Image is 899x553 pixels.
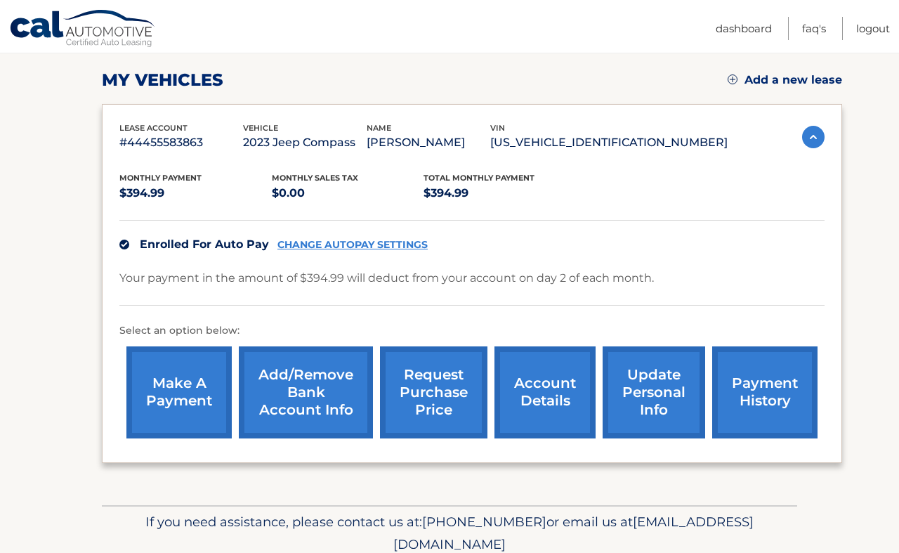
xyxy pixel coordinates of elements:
a: FAQ's [802,17,826,40]
a: CHANGE AUTOPAY SETTINGS [277,239,428,251]
span: vin [490,123,505,133]
span: Monthly sales Tax [272,173,358,183]
span: Total Monthly Payment [424,173,534,183]
img: add.svg [728,74,737,84]
a: payment history [712,346,818,438]
a: account details [494,346,596,438]
a: make a payment [126,346,232,438]
span: Enrolled For Auto Pay [140,238,269,251]
span: vehicle [243,123,278,133]
p: [US_VEHICLE_IDENTIFICATION_NUMBER] [490,133,728,152]
p: #44455583863 [119,133,243,152]
span: [PHONE_NUMBER] [422,514,546,530]
h2: my vehicles [102,70,223,91]
span: name [367,123,391,133]
img: accordion-active.svg [802,126,825,148]
p: $394.99 [119,183,272,203]
a: Add a new lease [728,73,842,87]
a: update personal info [603,346,705,438]
p: $0.00 [272,183,424,203]
p: [PERSON_NAME] [367,133,490,152]
img: check.svg [119,240,129,249]
p: 2023 Jeep Compass [243,133,367,152]
a: Add/Remove bank account info [239,346,373,438]
p: Your payment in the amount of $394.99 will deduct from your account on day 2 of each month. [119,268,654,288]
p: Select an option below: [119,323,825,339]
a: Logout [856,17,890,40]
span: Monthly Payment [119,173,202,183]
a: Cal Automotive [9,9,157,50]
span: lease account [119,123,188,133]
a: Dashboard [716,17,772,40]
a: request purchase price [380,346,487,438]
p: $394.99 [424,183,576,203]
